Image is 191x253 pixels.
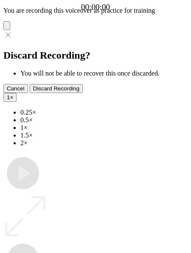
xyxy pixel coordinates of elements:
h2: Discard Recording? [3,50,188,61]
li: 1.5× [20,132,188,139]
li: 0.25× [20,109,188,116]
li: 1× [20,124,188,132]
span: 1 [7,94,10,101]
button: Cancel [3,84,28,93]
li: 2× [20,139,188,147]
a: 00:00:00 [81,3,110,12]
button: Discard Recording [30,84,83,93]
li: You will not be able to recover this once discarded. [20,70,188,77]
button: 1× [3,93,17,102]
li: 0.5× [20,116,188,124]
p: You are recording this voiceover as practice for training [3,7,188,14]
